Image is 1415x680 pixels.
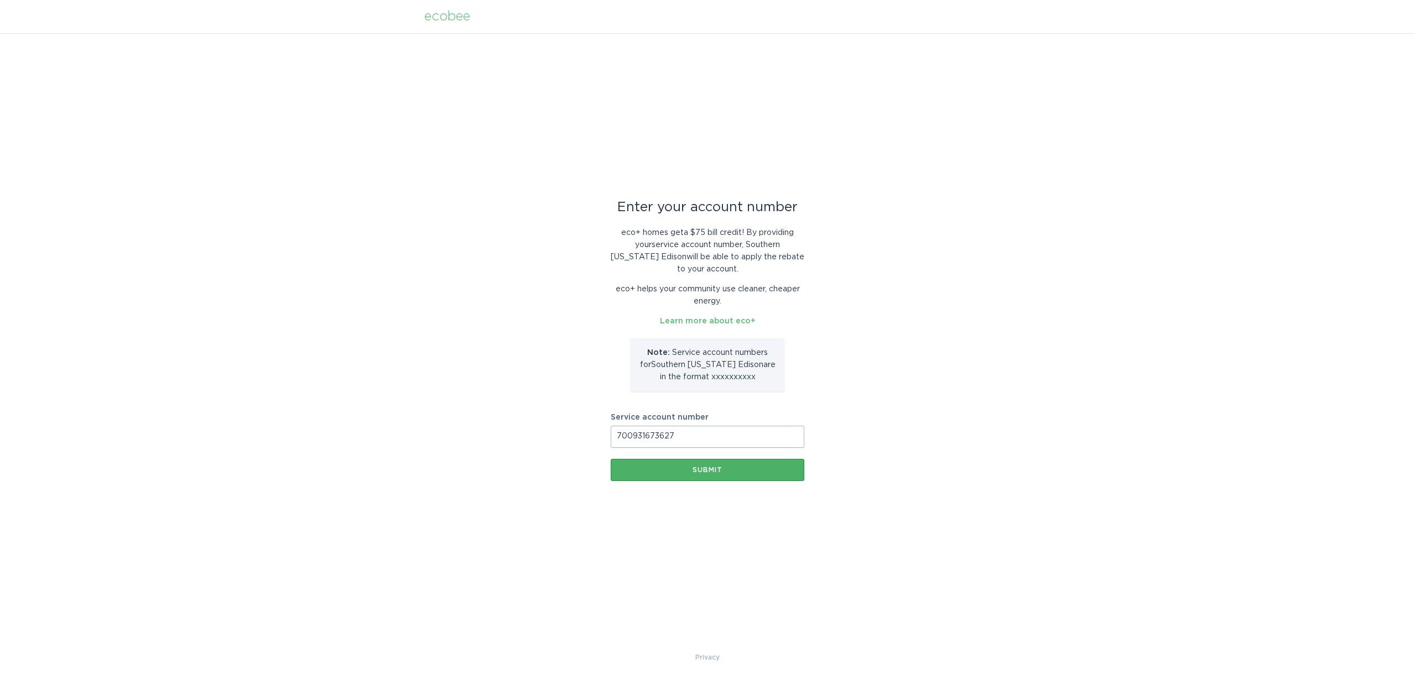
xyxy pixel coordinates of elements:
div: Enter your account number [611,201,804,213]
a: Learn more about eco+ [660,317,756,325]
a: Privacy Policy & Terms of Use [695,651,720,663]
p: eco+ helps your community use cleaner, cheaper energy. [611,283,804,307]
div: ecobee [424,11,470,23]
div: Submit [616,467,799,473]
label: Service account number [611,414,804,421]
button: Submit [611,459,804,481]
p: eco+ homes get a $75 bill credit ! By providing your service account number , Southern [US_STATE]... [611,227,804,275]
p: Service account number s for Southern [US_STATE] Edison are in the format xxxxxxxxxx [638,347,777,383]
strong: Note: [647,349,670,357]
